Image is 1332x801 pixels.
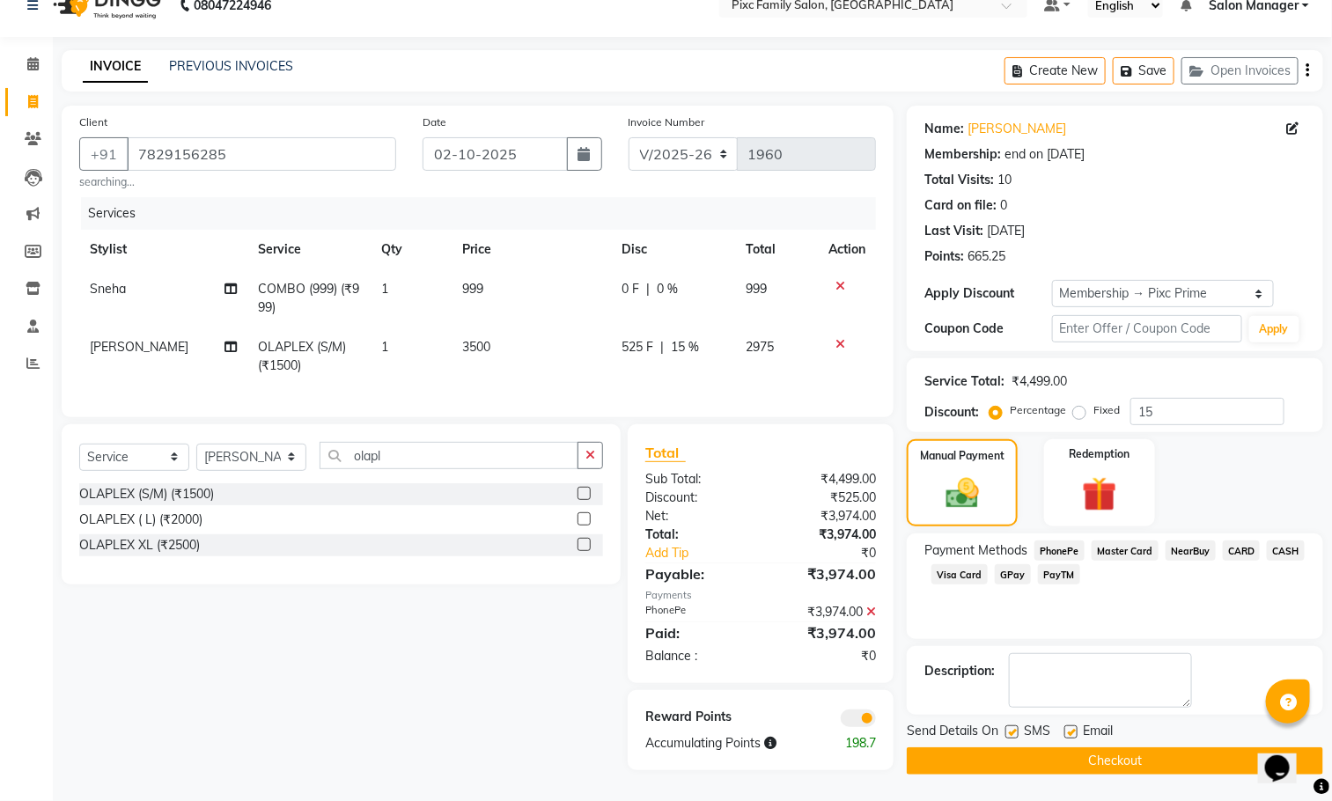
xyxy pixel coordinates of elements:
div: ₹4,499.00 [761,470,889,489]
div: ₹3,974.00 [761,525,889,544]
div: Apply Discount [924,284,1051,303]
label: Client [79,114,107,130]
span: Sneha [90,281,126,297]
div: ₹0 [783,544,890,562]
span: CARD [1223,540,1261,561]
div: Services [81,197,889,230]
span: [PERSON_NAME] [90,339,188,355]
div: ₹0 [761,647,889,665]
div: Payable: [632,563,761,584]
div: ₹525.00 [761,489,889,507]
th: Qty [371,230,453,269]
span: OLAPLEX (S/M) (₹1500) [258,339,346,373]
span: 1 [381,339,388,355]
span: 0 F [622,280,639,298]
div: Reward Points [632,708,761,727]
div: 10 [997,171,1012,189]
div: ₹3,974.00 [761,563,889,584]
button: +91 [79,137,129,171]
div: OLAPLEX (S/M) (₹1500) [79,485,214,503]
div: Name: [924,120,964,138]
th: Service [247,230,370,269]
div: Discount: [632,489,761,507]
div: ₹4,499.00 [1012,372,1067,391]
span: Total [645,444,686,462]
label: Date [423,114,446,130]
div: 198.7 [825,734,889,753]
div: Total: [632,525,761,544]
span: 3500 [463,339,491,355]
label: Fixed [1093,402,1120,418]
input: Search by Name/Mobile/Email/Code [127,137,396,171]
div: Payments [645,588,876,603]
div: Balance : [632,647,761,665]
span: 999 [746,281,767,297]
button: Checkout [907,747,1323,775]
div: [DATE] [987,222,1025,240]
div: Paid: [632,622,761,643]
span: 999 [463,281,484,297]
th: Stylist [79,230,247,269]
label: Manual Payment [920,448,1005,464]
div: PhonePe [632,603,761,621]
span: CASH [1267,540,1305,561]
div: Service Total: [924,372,1005,391]
div: Membership: [924,145,1001,164]
button: Save [1113,57,1174,85]
div: OLAPLEX XL (₹2500) [79,536,200,555]
span: 1 [381,281,388,297]
label: Percentage [1010,402,1066,418]
div: OLAPLEX ( L) (₹2000) [79,511,202,529]
iframe: chat widget [1258,731,1314,783]
th: Price [453,230,611,269]
span: 525 F [622,338,653,356]
span: Master Card [1092,540,1159,561]
span: GPay [995,564,1031,584]
div: 0 [1000,196,1007,215]
div: Discount: [924,403,979,422]
div: Net: [632,507,761,525]
span: Send Details On [907,722,998,744]
img: _cash.svg [936,474,990,512]
div: Description: [924,662,995,680]
div: Total Visits: [924,171,994,189]
label: Invoice Number [629,114,705,130]
div: Points: [924,247,964,266]
small: searching... [79,174,396,190]
span: Email [1083,722,1113,744]
button: Open Invoices [1181,57,1299,85]
div: Sub Total: [632,470,761,489]
input: Search or Scan [320,442,578,469]
span: PayTM [1038,564,1080,584]
span: 0 % [657,280,678,298]
div: end on [DATE] [1005,145,1085,164]
span: 2975 [746,339,774,355]
span: 15 % [671,338,699,356]
div: ₹3,974.00 [761,507,889,525]
th: Disc [611,230,735,269]
label: Redemption [1069,446,1130,462]
div: Coupon Code [924,320,1051,338]
a: PREVIOUS INVOICES [169,58,293,74]
span: SMS [1024,722,1050,744]
button: Create New [1005,57,1106,85]
div: 665.25 [968,247,1005,266]
div: Accumulating Points [632,734,825,753]
a: [PERSON_NAME] [968,120,1066,138]
div: ₹3,974.00 [761,603,889,621]
button: Apply [1249,316,1299,342]
span: NearBuy [1166,540,1216,561]
th: Action [818,230,876,269]
a: Add Tip [632,544,782,562]
span: | [646,280,650,298]
input: Enter Offer / Coupon Code [1052,315,1242,342]
th: Total [735,230,818,269]
img: _gift.svg [1071,473,1128,516]
div: ₹3,974.00 [761,622,889,643]
span: COMBO (999) (₹999) [258,281,359,315]
span: PhonePe [1034,540,1085,561]
div: Card on file: [924,196,997,215]
span: Visa Card [931,564,988,584]
span: Payment Methods [924,541,1027,560]
a: INVOICE [83,51,148,83]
